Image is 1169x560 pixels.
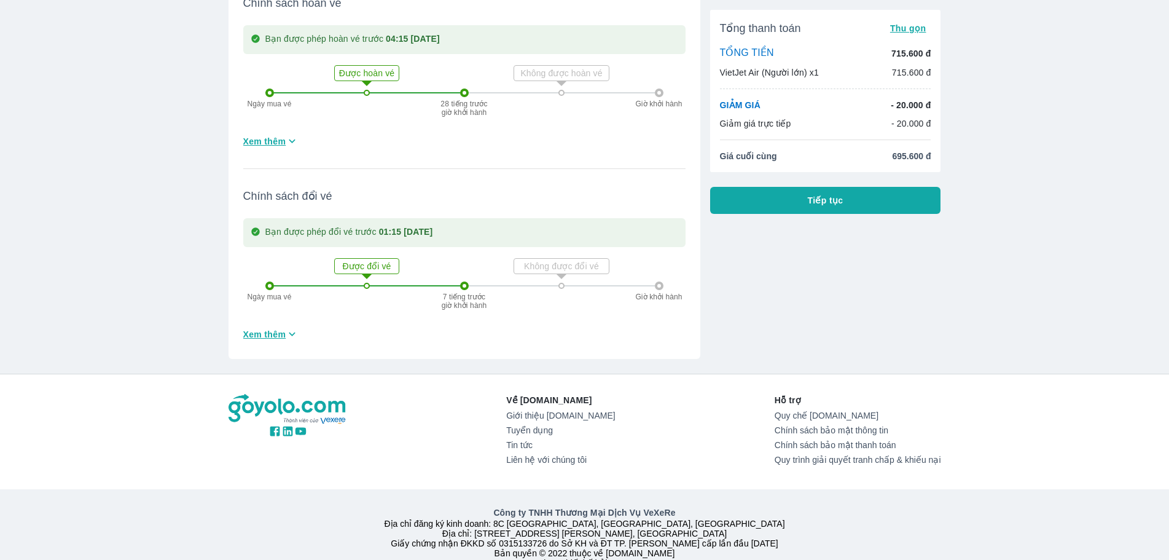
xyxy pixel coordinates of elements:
[336,67,397,79] p: Được hoàn vé
[506,425,615,435] a: Tuyển dụng
[892,66,931,79] p: 715.600 đ
[808,194,843,207] span: Tiếp tục
[242,293,297,301] p: Ngày mua vé
[710,187,941,214] button: Tiếp tục
[720,99,760,111] p: GIẢM GIÁ
[506,455,615,465] a: Liên hệ với chúng tôi
[265,226,433,240] p: Bạn được phép đổi vé trước
[720,66,819,79] p: VietJet Air (Người lớn) x1
[515,67,608,79] p: Không được hoàn vé
[631,293,687,301] p: Giờ khởi hành
[775,455,941,465] a: Quy trình giải quyết tranh chấp & khiếu nại
[506,440,615,450] a: Tin tức
[515,260,608,272] p: Không được đổi vé
[243,328,286,341] span: Xem thêm
[243,189,686,203] span: Chính sách đổi vé
[231,507,939,519] p: Công ty TNHH Thương Mại Dịch Vụ VeXeRe
[775,440,941,450] a: Chính sách bảo mật thanh toán
[238,324,304,344] button: Xem thêm
[720,47,774,60] p: TỔNG TIỀN
[775,394,941,406] p: Hỗ trợ
[265,33,440,47] p: Bạn được phép hoàn vé trước
[379,227,433,237] strong: 01:15 [DATE]
[720,150,777,162] span: Giá cuối cùng
[336,260,397,272] p: Được đổi vé
[775,425,941,435] a: Chính sách bảo mật thông tin
[631,100,687,108] p: Giờ khởi hành
[720,21,801,36] span: Tổng thanh toán
[891,99,931,111] p: - 20.000 đ
[891,47,931,60] p: 715.600 đ
[891,117,931,130] p: - 20.000 đ
[885,20,931,37] button: Thu gọn
[440,100,489,117] p: 28 tiếng trước giờ khởi hành
[890,23,926,33] span: Thu gọn
[506,394,615,406] p: Về [DOMAIN_NAME]
[243,135,286,148] span: Xem thêm
[386,34,440,44] strong: 04:15 [DATE]
[242,100,297,108] p: Ngày mua vé
[775,411,941,420] a: Quy chế [DOMAIN_NAME]
[229,394,348,425] img: logo
[238,131,304,151] button: Xem thêm
[506,411,615,420] a: Giới thiệu [DOMAIN_NAME]
[892,150,931,162] span: 695.600 đ
[720,117,791,130] p: Giảm giá trực tiếp
[440,293,489,310] p: 7 tiếng trước giờ khởi hành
